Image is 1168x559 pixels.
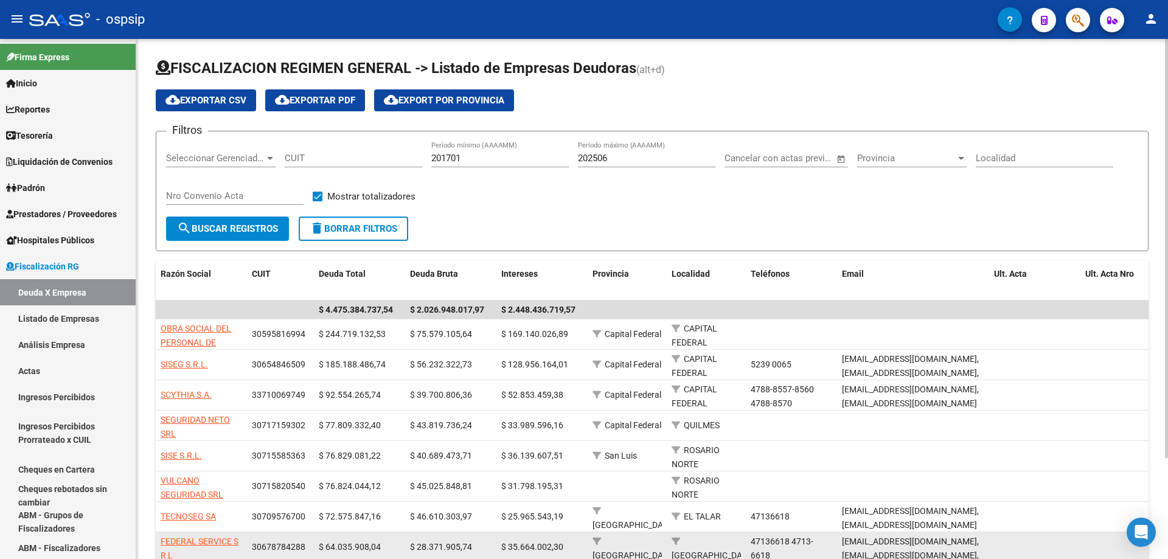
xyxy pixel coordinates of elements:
span: $ 33.989.596,16 [501,420,563,430]
datatable-header-cell: Provincia [588,261,667,301]
datatable-header-cell: Intereses [496,261,588,301]
datatable-header-cell: Email [837,261,989,301]
h3: Filtros [166,122,208,139]
span: $ 244.719.132,53 [319,329,386,339]
span: FISCALIZACION REGIMEN GENERAL -> Listado de Empresas Deudoras [156,60,636,77]
mat-icon: delete [310,221,324,235]
mat-icon: cloud_download [384,92,398,107]
span: - ospsip [96,6,145,33]
span: 47136618 [751,512,790,521]
span: 30595816994 [252,329,305,339]
span: ROSARIO NORTE [672,476,720,499]
span: [EMAIL_ADDRESS][DOMAIN_NAME],[EMAIL_ADDRESS][DOMAIN_NAME],[EMAIL_ADDRESS][DOMAIN_NAME] [842,354,979,392]
span: TECNOSEG SA [161,512,216,521]
span: Localidad [672,269,710,279]
span: Ult. Acta [994,269,1027,279]
span: $ 39.700.806,36 [410,390,472,400]
span: 30715585363 [252,451,305,460]
button: Exportar PDF [265,89,365,111]
span: $ 43.819.736,24 [410,420,472,430]
span: 5239 0065 [751,359,791,369]
span: Padrón [6,181,45,195]
span: Exportar CSV [165,95,246,106]
span: $ 2.026.948.017,97 [410,305,484,314]
span: $ 75.579.105,64 [410,329,472,339]
span: [EMAIL_ADDRESS][DOMAIN_NAME],[EMAIL_ADDRESS][DOMAIN_NAME] [842,506,979,530]
span: $ 185.188.486,74 [319,359,386,369]
span: Capital Federal [605,420,661,430]
span: $ 45.025.848,81 [410,481,472,491]
span: Prestadores / Proveedores [6,207,117,221]
span: 4788-8557-8560 4788-8570 [751,384,814,408]
datatable-header-cell: Deuda Bruta [405,261,496,301]
button: Exportar CSV [156,89,256,111]
span: $ 56.232.322,73 [410,359,472,369]
span: $ 92.554.265,74 [319,390,381,400]
span: ROSARIO NORTE [672,445,720,469]
span: CUIT [252,269,271,279]
span: [GEOGRAPHIC_DATA] [593,520,675,530]
span: Provincia [593,269,629,279]
span: Borrar Filtros [310,223,397,234]
span: Intereses [501,269,538,279]
span: Teléfonos [751,269,790,279]
span: QUILMES [684,420,720,430]
span: Reportes [6,103,50,116]
span: Seleccionar Gerenciador [166,153,265,164]
span: Buscar Registros [177,223,278,234]
span: $ 25.965.543,19 [501,512,563,521]
span: Razón Social [161,269,211,279]
button: Export por Provincia [374,89,514,111]
button: Borrar Filtros [299,217,408,241]
span: Capital Federal [605,390,661,400]
span: CAPITAL FEDERAL [672,384,717,408]
mat-icon: cloud_download [165,92,180,107]
button: Buscar Registros [166,217,289,241]
span: $ 52.853.459,38 [501,390,563,400]
span: Capital Federal [605,329,661,339]
span: $ 28.371.905,74 [410,542,472,552]
datatable-header-cell: Deuda Total [314,261,405,301]
span: $ 40.689.473,71 [410,451,472,460]
span: $ 36.139.607,51 [501,451,563,460]
mat-icon: person [1144,12,1158,26]
span: VULCANO SEGURIDAD SRL [161,476,223,499]
span: SCYTHIA S.A. [161,390,212,400]
span: $ 77.809.332,40 [319,420,381,430]
span: CAPITAL FEDERAL [672,324,717,347]
datatable-header-cell: Razón Social [156,261,247,301]
span: Hospitales Públicos [6,234,94,247]
span: Tesorería [6,129,53,142]
span: Ult. Acta Nro [1085,269,1134,279]
span: Provincia [857,153,956,164]
span: Deuda Bruta [410,269,458,279]
span: $ 4.475.384.737,54 [319,305,393,314]
span: 30717159302 [252,420,305,430]
span: $ 64.035.908,04 [319,542,381,552]
span: 30654846509 [252,359,305,369]
span: $ 169.140.026,89 [501,329,568,339]
span: $ 35.664.002,30 [501,542,563,552]
span: OBRA SOCIAL DEL PERSONAL DE SEGURIDAD COMERCIAL INDUSTRIAL E INVESTIGACIONES PRIVADAS [161,324,233,417]
span: SISEG S.R.L. [161,359,208,369]
datatable-header-cell: Teléfonos [746,261,837,301]
span: $ 2.448.436.719,57 [501,305,575,314]
span: (alt+d) [636,64,665,75]
div: Open Intercom Messenger [1127,518,1156,547]
span: Inicio [6,77,37,90]
datatable-header-cell: CUIT [247,261,314,301]
span: 30678784288 [252,542,305,552]
span: 33710069749 [252,390,305,400]
span: Mostrar totalizadores [327,189,415,204]
mat-icon: menu [10,12,24,26]
datatable-header-cell: Localidad [667,261,746,301]
span: 30709576700 [252,512,305,521]
span: $ 72.575.847,16 [319,512,381,521]
mat-icon: search [177,221,192,235]
mat-icon: cloud_download [275,92,290,107]
span: 30715820540 [252,481,305,491]
span: Export por Provincia [384,95,504,106]
span: Deuda Total [319,269,366,279]
span: $ 46.610.303,97 [410,512,472,521]
button: Open calendar [834,152,848,166]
